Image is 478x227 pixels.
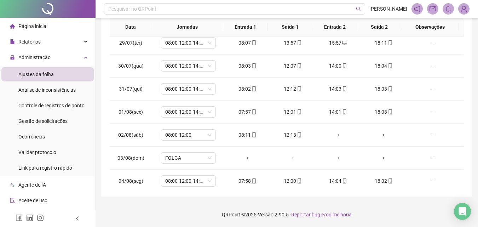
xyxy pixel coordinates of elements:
[402,17,459,37] th: Observações
[10,55,15,60] span: lock
[296,178,302,183] span: mobile
[296,109,302,114] span: mobile
[118,132,143,138] span: 02/08(sáb)
[357,17,402,37] th: Saída 2
[387,63,393,68] span: mobile
[367,62,401,70] div: 18:04
[321,154,355,162] div: +
[321,131,355,139] div: +
[119,86,143,92] span: 31/07(qui)
[387,40,393,45] span: mobile
[251,178,257,183] span: mobile
[117,155,144,161] span: 03/08(dom)
[96,202,478,227] footer: QRPoint © 2025 - 2.90.5 -
[18,198,47,203] span: Aceite de uso
[341,40,347,45] span: desktop
[341,109,347,114] span: mobile
[296,63,302,68] span: mobile
[430,6,436,12] span: mail
[321,108,355,116] div: 14:01
[165,38,212,48] span: 08:00-12:00-14:00-18:00
[414,6,420,12] span: notification
[321,39,355,47] div: 15:57
[165,61,212,71] span: 08:00-12:00-14:00-18:00
[110,17,151,37] th: Data
[367,154,401,162] div: +
[118,63,144,69] span: 30/07(qua)
[165,84,212,94] span: 08:00-12:00-14:00-18:00
[258,212,273,217] span: Versão
[10,39,15,44] span: file
[231,131,265,139] div: 08:11
[10,24,15,29] span: home
[312,17,357,37] th: Entrada 2
[387,178,393,183] span: mobile
[445,6,451,12] span: bell
[151,17,223,37] th: Jornadas
[18,23,47,29] span: Página inicial
[341,178,347,183] span: mobile
[165,153,212,163] span: FOLGA
[276,154,310,162] div: +
[276,177,310,185] div: 12:00
[454,203,471,220] div: Open Intercom Messenger
[18,87,76,93] span: Análise de inconsistências
[251,63,257,68] span: mobile
[291,212,352,217] span: Reportar bug e/ou melhoria
[296,132,302,137] span: mobile
[251,109,257,114] span: mobile
[356,6,361,12] span: search
[119,109,143,115] span: 01/08(sex)
[459,4,469,14] img: 89225
[412,154,454,162] div: -
[10,198,15,203] span: audit
[276,85,310,93] div: 12:12
[367,108,401,116] div: 18:03
[412,85,454,93] div: -
[18,55,51,60] span: Administração
[367,85,401,93] div: 18:03
[341,86,347,91] span: mobile
[296,40,302,45] span: mobile
[18,39,41,45] span: Relatórios
[165,130,212,140] span: 08:00-12:00
[321,85,355,93] div: 14:03
[18,165,72,171] span: Link para registro rápido
[231,62,265,70] div: 08:03
[276,62,310,70] div: 12:07
[231,154,265,162] div: +
[18,134,45,140] span: Ocorrências
[296,86,302,91] span: mobile
[387,86,393,91] span: mobile
[321,62,355,70] div: 14:00
[165,176,212,186] span: 08:00-12:00-14:00-18:00
[251,132,257,137] span: mobile
[251,40,257,45] span: mobile
[223,17,268,37] th: Entrada 1
[367,39,401,47] div: 18:11
[276,131,310,139] div: 12:13
[231,108,265,116] div: 07:57
[412,62,454,70] div: -
[341,63,347,68] span: mobile
[321,177,355,185] div: 14:04
[367,177,401,185] div: 18:02
[231,39,265,47] div: 08:07
[231,177,265,185] div: 07:58
[16,214,23,221] span: facebook
[412,108,454,116] div: -
[18,72,54,77] span: Ajustes da folha
[165,107,212,117] span: 08:00-12:00-14:00-18:00
[251,86,257,91] span: mobile
[276,39,310,47] div: 13:57
[18,149,56,155] span: Validar protocolo
[408,23,453,31] span: Observações
[369,5,407,13] span: [PERSON_NAME]
[268,17,312,37] th: Saída 1
[412,131,454,139] div: -
[231,85,265,93] div: 08:02
[412,39,454,47] div: -
[412,177,454,185] div: -
[37,214,44,221] span: instagram
[75,216,80,221] span: left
